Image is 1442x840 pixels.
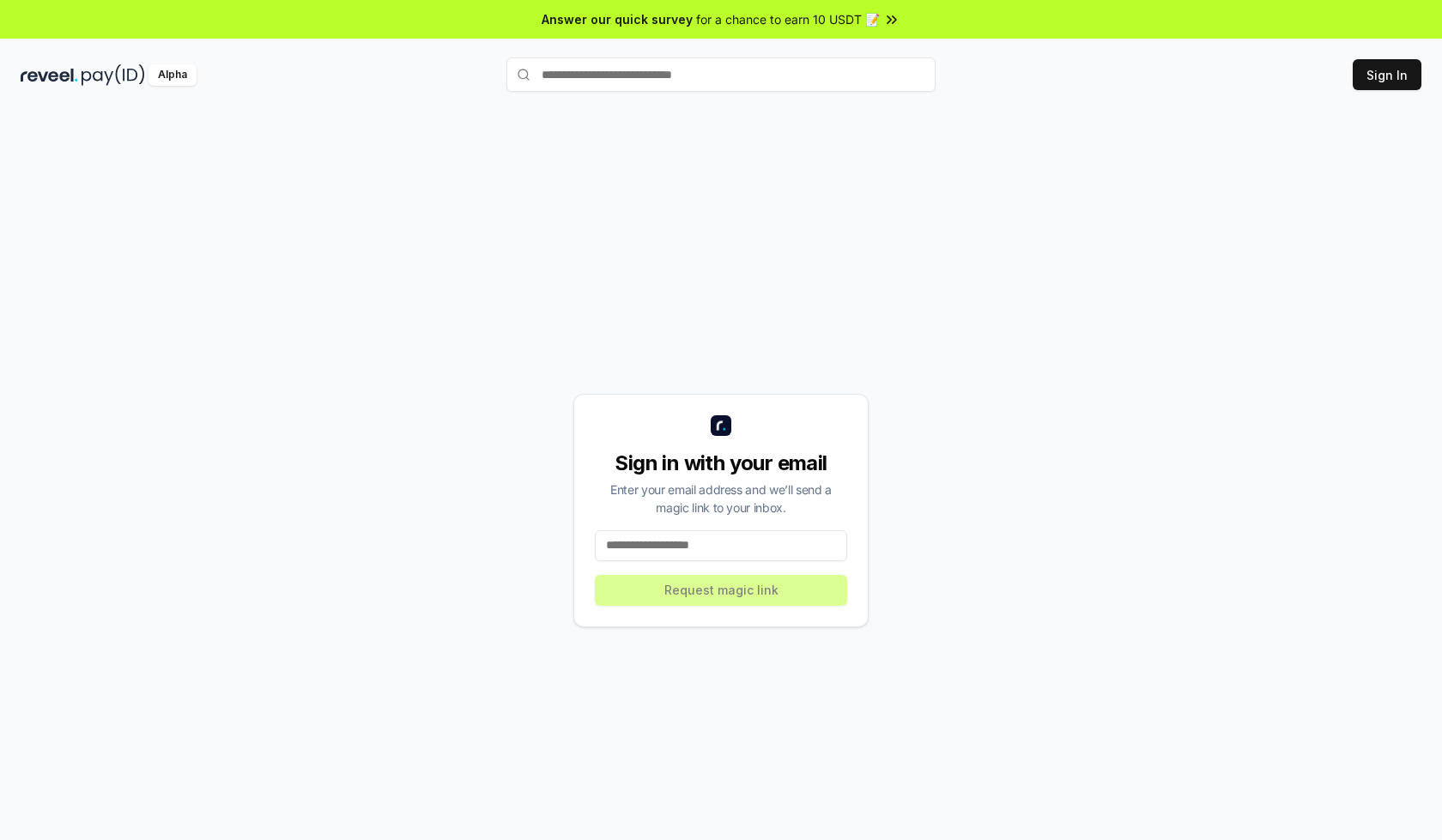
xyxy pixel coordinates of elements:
[595,480,847,517] div: Enter your email address and we’ll send a magic link to your inbox.
[696,10,880,28] span: for a chance to earn 10 USDT 📝
[711,415,731,436] img: logo_small
[1353,59,1421,90] button: Sign In
[82,64,145,86] img: pay_id
[542,10,693,28] span: Answer our quick survey
[595,450,847,477] div: Sign in with your email
[148,64,197,86] div: Alpha
[21,64,78,86] img: reveel_dark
